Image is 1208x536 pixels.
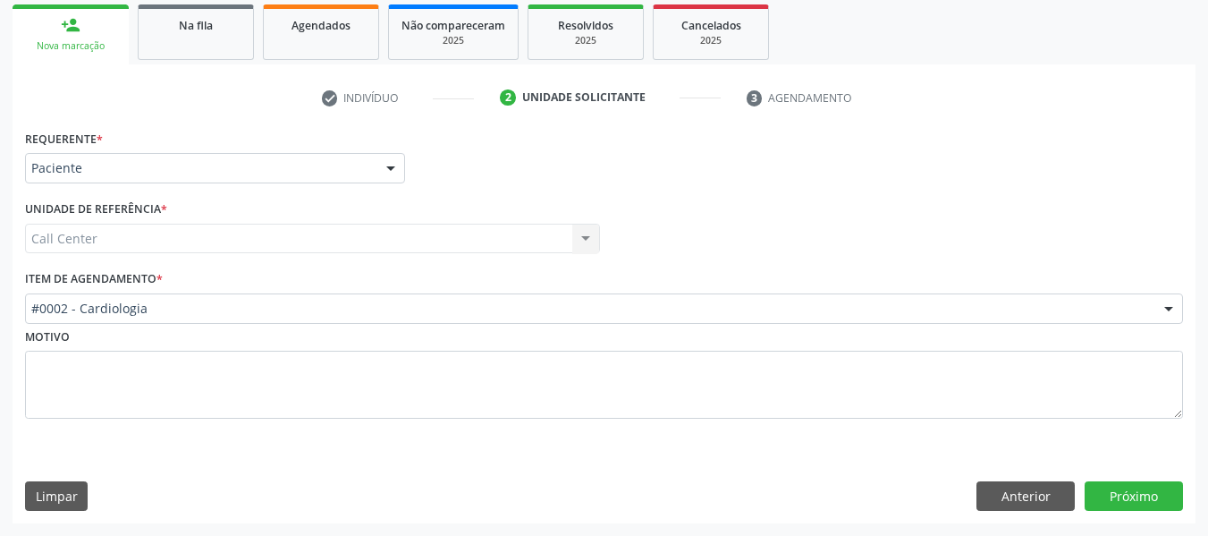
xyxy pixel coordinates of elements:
div: person_add [61,15,80,35]
span: Não compareceram [401,18,505,33]
div: 2025 [541,34,630,47]
div: 2025 [401,34,505,47]
span: Agendados [291,18,351,33]
label: Item de agendamento [25,266,163,294]
div: 2 [500,89,516,106]
label: Requerente [25,125,103,153]
span: Paciente [31,159,368,177]
button: Próximo [1085,481,1183,512]
label: Unidade de referência [25,196,167,224]
span: Cancelados [681,18,741,33]
button: Anterior [976,481,1075,512]
span: Na fila [179,18,213,33]
button: Limpar [25,481,88,512]
div: Nova marcação [25,39,116,53]
label: Motivo [25,324,70,352]
span: Resolvidos [558,18,613,33]
div: 2025 [666,34,756,47]
div: Unidade solicitante [522,89,646,106]
span: #0002 - Cardiologia [31,300,1146,318]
